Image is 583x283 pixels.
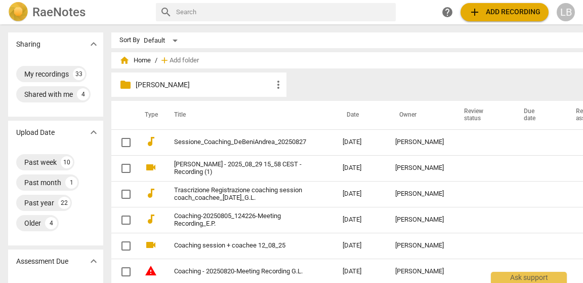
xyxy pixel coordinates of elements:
td: [DATE] [335,181,387,207]
div: Ask support [491,272,567,283]
th: Type [137,101,162,129]
p: Assessment Due [16,256,68,267]
a: Coaching - 20250820-Meeting Recording G.L. [174,268,306,275]
button: Show more [86,254,101,269]
div: Sort By [119,37,140,44]
th: Owner [387,101,452,129]
span: videocam [145,239,157,251]
span: Add recording [469,6,540,18]
div: 4 [77,88,89,100]
span: warning [145,265,157,277]
span: add [469,6,481,18]
button: Show more [86,37,101,52]
span: add [159,55,170,65]
p: Sharing [16,39,40,50]
a: LogoRaeNotes [8,2,148,22]
div: [PERSON_NAME] [395,138,444,146]
div: Past year [24,198,54,208]
span: expand_more [88,126,100,138]
td: [DATE] [335,207,387,233]
span: audiotrack [145,135,157,148]
div: 33 [73,68,85,80]
span: audiotrack [145,213,157,225]
div: [PERSON_NAME] [395,190,444,198]
th: Due date [512,101,564,129]
span: audiotrack [145,187,157,199]
th: Date [335,101,387,129]
input: Search [176,4,392,20]
div: Default [144,32,181,49]
td: [DATE] [335,129,387,155]
a: Coaching session + coachee 12_08_25 [174,242,306,250]
div: [PERSON_NAME] [395,164,444,172]
div: My recordings [24,69,69,79]
span: expand_more [88,255,100,267]
span: folder [119,79,132,91]
div: [PERSON_NAME] [395,216,444,224]
th: Title [162,101,335,129]
div: [PERSON_NAME] [395,268,444,275]
div: Shared with me [24,89,73,99]
span: videocam [145,161,157,173]
button: Show more [86,125,101,140]
p: Upload Date [16,127,55,138]
div: Past week [24,157,57,167]
div: 1 [65,176,77,189]
span: / [155,57,157,64]
div: Past month [24,178,61,188]
div: Older [24,218,41,228]
div: [PERSON_NAME] [395,242,444,250]
td: [DATE] [335,155,387,181]
p: AMY [136,80,272,90]
a: Trascrizione Registrazione coaching session coach_coachee_[DATE]_G.L. [174,187,306,202]
span: expand_more [88,38,100,50]
button: LB [557,3,575,21]
span: Add folder [170,57,199,64]
a: Help [438,3,456,21]
th: Review status [452,101,512,129]
h2: RaeNotes [32,5,86,19]
a: Sessione_Coaching_DeBeniAndrea_20250827 [174,138,306,146]
a: [PERSON_NAME] - 2025_08_29 15_58 CEST - Recording (1) [174,161,306,176]
span: home [119,55,130,65]
span: Home [119,55,151,65]
img: Logo [8,2,28,22]
span: more_vert [272,79,284,91]
span: search [160,6,172,18]
td: [DATE] [335,233,387,259]
a: Coaching-20250805_124226-Meeting Recording_E.P. [174,213,306,228]
div: 10 [61,156,73,168]
div: 22 [58,197,70,209]
span: help [441,6,453,18]
button: Upload [461,3,549,21]
div: 4 [45,217,57,229]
